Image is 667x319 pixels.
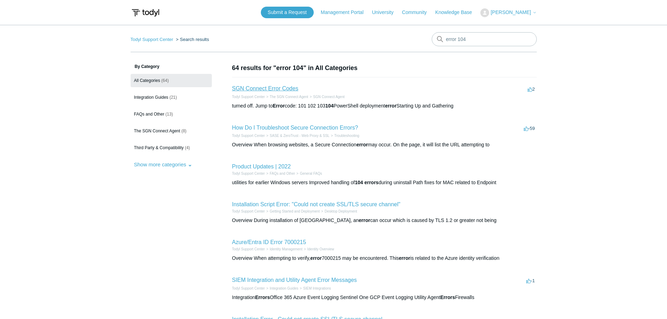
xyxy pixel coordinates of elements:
span: [PERSON_NAME] [491,9,531,15]
a: FAQs and Other [270,172,295,175]
a: SIEM Integrations [303,286,331,290]
a: Third Party & Compatibility (4) [131,141,212,154]
div: Overview When browsing websites, a Secure Connection may occur. On the page, it will list the URL... [232,141,537,148]
em: Errors [255,294,270,300]
a: Integration Guides (21) [131,91,212,104]
a: SGN Connect Agent [313,95,345,99]
li: SASE & ZeroTrust - Web Proxy & SSL [265,133,329,138]
a: SASE & ZeroTrust - Web Proxy & SSL [270,134,329,138]
a: The SGN Connect Agent (8) [131,124,212,138]
img: Todyl Support Center Help Center home page [131,6,160,19]
li: FAQs and Other [265,171,295,176]
li: Integration Guides [265,286,298,291]
em: Errors [440,294,455,300]
div: Integration Office 365 Azure Event Logging Sentinel One GCP Event Logging Utility Agent Firewalls [232,294,537,301]
a: Integration Guides [270,286,298,290]
li: SGN Connect Agent [308,94,345,99]
em: error [359,217,370,223]
a: Troubleshooting [334,134,359,138]
a: Todyl Support Center [232,134,265,138]
a: Todyl Support Center [131,37,173,42]
a: Submit a Request [261,7,314,18]
a: Management Portal [321,9,370,16]
span: (4) [185,145,190,150]
input: Search [432,32,537,46]
li: Todyl Support Center [232,171,265,176]
em: Error [273,103,285,109]
span: (21) [169,95,177,100]
a: All Categories (64) [131,74,212,87]
a: Todyl Support Center [232,172,265,175]
span: (13) [166,112,173,117]
li: Todyl Support Center [232,247,265,252]
li: Todyl Support Center [232,133,265,138]
span: (8) [181,129,187,133]
span: FAQs and Other [134,112,165,117]
div: Overview During installation of [GEOGRAPHIC_DATA], an can occur which is caused by TLS 1.2 or gre... [232,217,537,224]
em: errors [364,180,378,185]
a: SIEM Integration and Utility Agent Error Messages [232,277,357,283]
a: Installation Script Error: "Could not create SSL/TLS secure channel" [232,201,401,207]
a: Todyl Support Center [232,286,265,290]
span: -1 [526,278,535,283]
a: University [372,9,400,16]
span: (64) [161,78,169,83]
li: SIEM Integrations [298,286,331,291]
a: Product Updates | 2022 [232,164,291,169]
a: Knowledge Base [435,9,479,16]
div: Overview When attempting to verify, 7000215 may be encountered. This is related to the Azure iden... [232,255,537,262]
a: SGN Connect Error Codes [232,85,298,91]
em: 104 [325,103,333,109]
li: Todyl Support Center [232,94,265,99]
em: error [385,103,397,109]
a: How Do I Troubleshoot Secure Connection Errors? [232,125,358,131]
h3: By Category [131,63,212,70]
span: Integration Guides [134,95,168,100]
a: Identity Overview [307,247,334,251]
a: FAQs and Other (13) [131,108,212,121]
a: Identity Management [270,247,302,251]
li: Todyl Support Center [232,286,265,291]
a: Todyl Support Center [232,247,265,251]
a: General FAQs [300,172,322,175]
li: Todyl Support Center [131,37,175,42]
div: turned off. Jump to code: 101 102 103 PowerShell deployment Starting Up and Gathering [232,102,537,110]
a: The SGN Connect Agent [270,95,308,99]
button: [PERSON_NAME] [480,8,536,17]
a: Community [402,9,434,16]
li: Search results [174,37,209,42]
em: error [310,255,322,261]
li: General FAQs [295,171,322,176]
em: 104 [355,180,363,185]
a: Todyl Support Center [232,209,265,213]
a: Azure/Entra ID Error 7000215 [232,239,306,245]
li: Identity Overview [303,247,334,252]
em: error [399,255,410,261]
li: Getting Started and Deployment [265,209,320,214]
span: -59 [524,126,535,131]
a: Getting Started and Deployment [270,209,320,213]
span: Third Party & Compatibility [134,145,184,150]
a: Todyl Support Center [232,95,265,99]
li: The SGN Connect Agent [265,94,308,99]
li: Identity Management [265,247,302,252]
span: All Categories [134,78,160,83]
em: error [356,142,368,147]
button: Show more categories [131,158,196,171]
a: Desktop Deployment [325,209,357,213]
h1: 64 results for "error 104" in All Categories [232,63,537,73]
li: Todyl Support Center [232,209,265,214]
li: Desktop Deployment [320,209,357,214]
span: The SGN Connect Agent [134,129,180,133]
div: utilities for earlier Windows servers Improved handling of during uninstall Path fixes for MAC re... [232,179,537,186]
li: Troubleshooting [329,133,359,138]
span: 2 [528,86,535,92]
